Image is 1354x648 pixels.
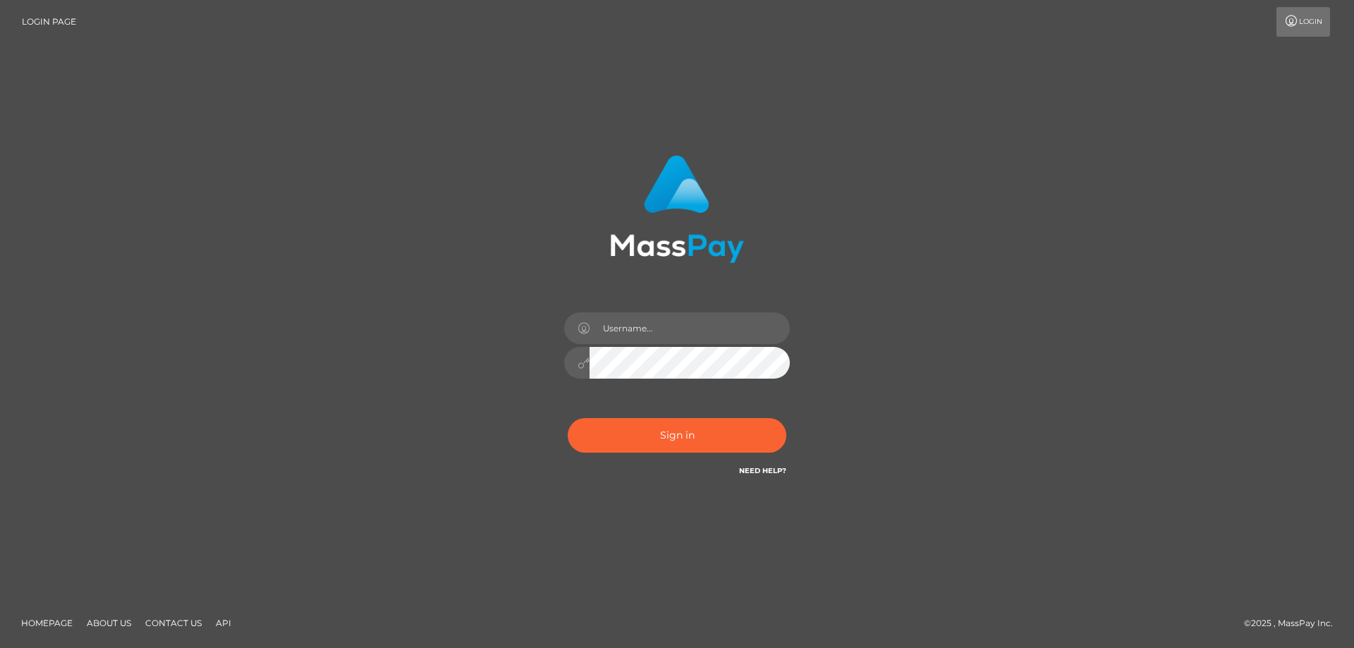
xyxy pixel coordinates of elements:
a: Need Help? [739,466,786,475]
a: About Us [81,612,137,634]
a: Login [1276,7,1330,37]
button: Sign in [568,418,786,453]
input: Username... [590,312,790,344]
a: API [210,612,237,634]
a: Homepage [16,612,78,634]
div: © 2025 , MassPay Inc. [1244,616,1343,631]
a: Login Page [22,7,76,37]
a: Contact Us [140,612,207,634]
img: MassPay Login [610,155,744,263]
